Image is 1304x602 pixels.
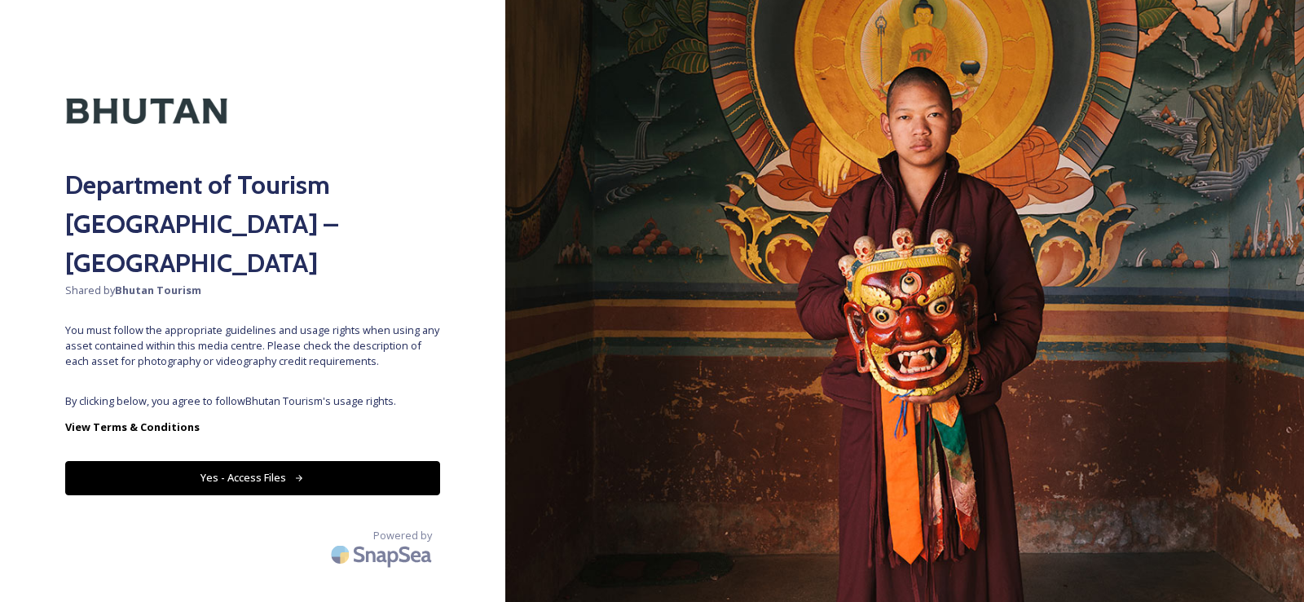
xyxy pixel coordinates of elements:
[65,283,440,298] span: Shared by
[65,323,440,370] span: You must follow the appropriate guidelines and usage rights when using any asset contained within...
[65,461,440,494] button: Yes - Access Files
[65,165,440,283] h2: Department of Tourism [GEOGRAPHIC_DATA] – [GEOGRAPHIC_DATA]
[65,65,228,157] img: Kingdom-of-Bhutan-Logo.png
[115,283,201,297] strong: Bhutan Tourism
[326,535,440,573] img: SnapSea Logo
[65,393,440,409] span: By clicking below, you agree to follow Bhutan Tourism 's usage rights.
[65,420,200,434] strong: View Terms & Conditions
[65,417,440,437] a: View Terms & Conditions
[373,528,432,543] span: Powered by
